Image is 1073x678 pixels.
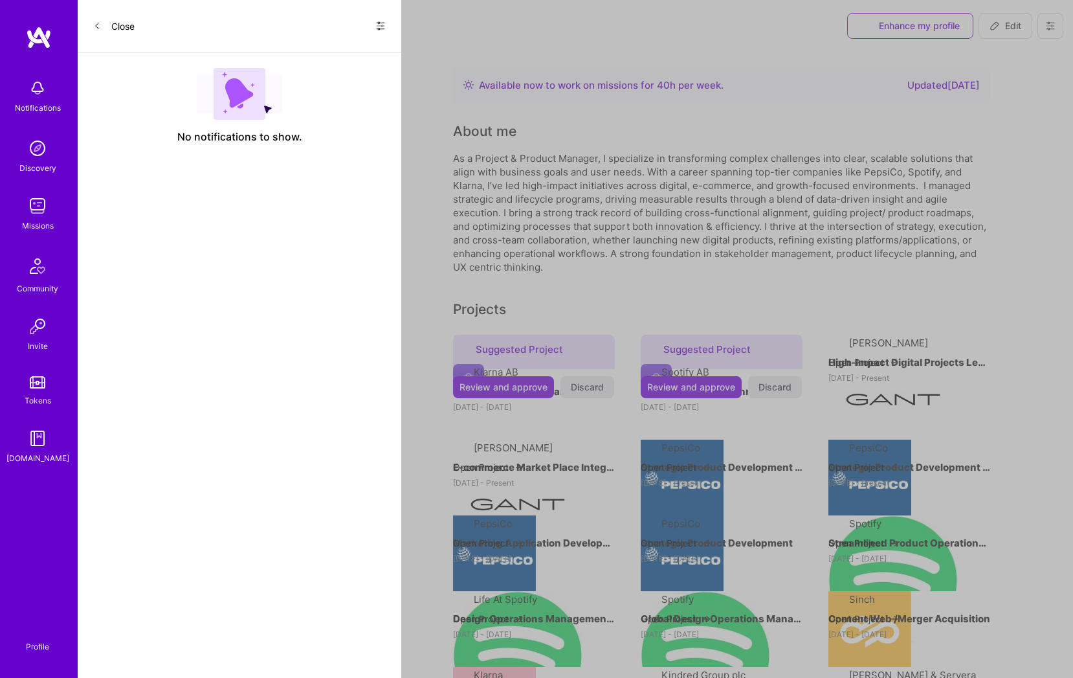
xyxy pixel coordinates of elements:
img: empty [197,68,282,120]
img: guide book [25,425,50,451]
div: [DOMAIN_NAME] [6,451,69,465]
img: tokens [30,376,45,389]
div: Discovery [19,161,56,175]
div: Invite [28,339,48,353]
img: bell [25,75,50,101]
img: Community [22,251,53,282]
img: teamwork [25,193,50,219]
div: Profile [26,640,49,652]
img: discovery [25,135,50,161]
div: Community [17,282,58,295]
img: Invite [25,313,50,339]
a: Profile [21,626,54,652]
div: Missions [22,219,54,232]
div: Notifications [15,101,61,115]
span: No notifications to show. [177,130,302,144]
div: Tokens [25,394,51,407]
button: Close [93,16,135,36]
img: logo [26,26,52,49]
